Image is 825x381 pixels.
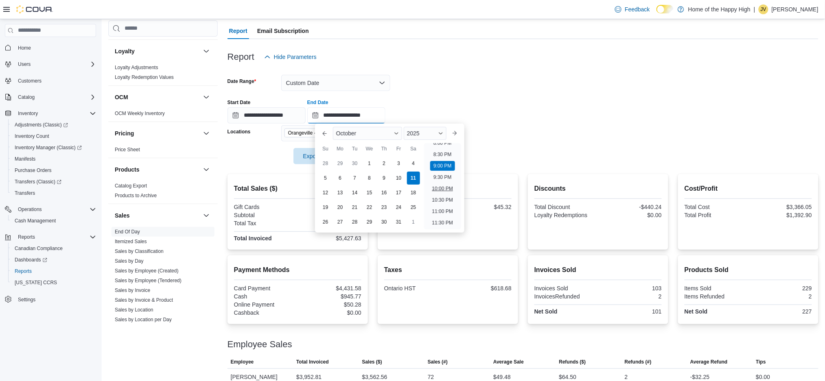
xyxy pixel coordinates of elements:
[2,293,99,305] button: Settings
[685,293,747,300] div: Items Refunded
[384,265,512,275] h2: Taxes
[11,120,96,130] span: Adjustments (Classic)
[234,212,296,218] div: Subtotal
[299,204,361,210] div: $50.00
[15,144,82,151] span: Inventory Manager (Classic)
[115,287,150,293] a: Sales by Invoice
[750,204,812,210] div: $3,366.05
[115,165,140,174] h3: Products
[8,243,99,254] button: Canadian Compliance
[115,111,165,116] a: OCM Weekly Inventory
[772,4,818,14] p: [PERSON_NAME]
[15,190,35,196] span: Transfers
[115,165,200,174] button: Products
[115,297,173,303] a: Sales by Invoice & Product
[18,110,38,117] span: Inventory
[759,4,768,14] div: Jennifer Verney
[11,216,96,226] span: Cash Management
[334,142,347,155] div: Mo
[15,109,41,118] button: Inventory
[2,204,99,215] button: Operations
[115,147,140,152] a: Price Sheet
[115,110,165,117] span: OCM Weekly Inventory
[299,309,361,316] div: $0.00
[11,177,96,187] span: Transfers (Classic)
[299,235,361,242] div: $5,427.63
[448,127,461,140] button: Next month
[378,201,391,214] div: day-23
[18,234,35,240] span: Reports
[750,285,812,292] div: 229
[15,294,96,304] span: Settings
[2,59,99,70] button: Users
[600,308,662,315] div: 101
[16,5,53,13] img: Cova
[18,45,31,51] span: Home
[229,23,247,39] span: Report
[348,172,361,185] div: day-7
[115,297,173,303] span: Sales by Invoice & Product
[11,216,59,226] a: Cash Management
[15,205,45,214] button: Operations
[11,120,71,130] a: Adjustments (Classic)
[115,268,179,274] a: Sales by Employee (Created)
[18,94,35,100] span: Catalog
[429,207,456,216] li: 11:00 PM
[334,216,347,229] div: day-27
[319,157,332,170] div: day-28
[2,91,99,103] button: Catalog
[288,129,352,137] span: Orangeville - Broadway - Fire & Flower
[15,92,38,102] button: Catalog
[319,172,332,185] div: day-5
[534,293,597,300] div: InvoicesRefunded
[18,206,42,213] span: Operations
[407,130,420,137] span: 2025
[115,229,140,235] span: End Of Day
[115,248,164,254] a: Sales by Classification
[8,165,99,176] button: Purchase Orders
[559,359,586,365] span: Refunds ($)
[319,186,332,199] div: day-12
[685,265,812,275] h2: Products Sold
[392,142,405,155] div: Fr
[348,142,361,155] div: Tu
[404,127,446,140] div: Button. Open the year selector. 2025 is currently selected.
[392,186,405,199] div: day-17
[430,172,455,182] li: 9:30 PM
[115,277,182,284] span: Sales by Employee (Tendered)
[115,287,150,294] span: Sales by Invoice
[656,13,657,14] span: Dark Mode
[228,340,292,349] h3: Employee Sales
[299,293,361,300] div: $945.77
[115,129,134,137] h3: Pricing
[115,258,144,264] span: Sales by Day
[2,75,99,87] button: Customers
[348,216,361,229] div: day-28
[115,47,200,55] button: Loyalty
[234,265,361,275] h2: Payment Methods
[449,285,512,292] div: $618.68
[11,278,60,287] a: [US_STATE] CCRS
[8,131,99,142] button: Inventory Count
[228,99,251,106] label: Start Date
[293,148,339,164] button: Export
[15,179,61,185] span: Transfers (Classic)
[392,216,405,229] div: day-31
[685,308,708,315] strong: Net Sold
[407,157,420,170] div: day-4
[228,128,251,135] label: Locations
[201,211,211,220] button: Sales
[11,255,50,265] a: Dashboards
[8,266,99,277] button: Reports
[756,359,766,365] span: Tips
[11,244,96,253] span: Canadian Compliance
[600,212,662,218] div: $0.00
[625,5,650,13] span: Feedback
[429,184,456,194] li: 10:00 PM
[299,301,361,308] div: $50.28
[257,23,309,39] span: Email Subscription
[15,43,34,53] a: Home
[685,204,747,210] div: Total Cost
[750,308,812,315] div: 227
